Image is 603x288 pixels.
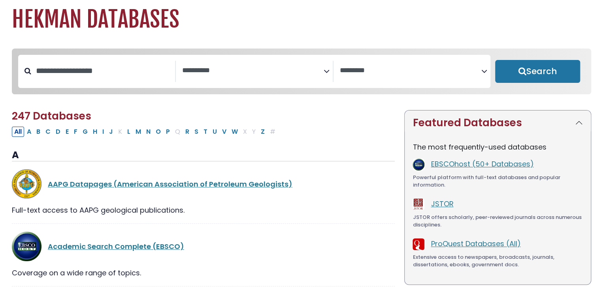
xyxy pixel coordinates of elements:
[258,127,267,137] button: Filter Results Z
[48,241,184,251] a: Academic Search Complete (EBSCO)
[12,150,395,161] h3: A
[153,127,163,137] button: Filter Results O
[495,60,580,83] button: Submit for Search Results
[413,142,583,152] p: The most frequently-used databases
[43,127,53,137] button: Filter Results C
[183,127,192,137] button: Filter Results R
[12,127,24,137] button: All
[34,127,43,137] button: Filter Results B
[12,6,591,33] h1: Hekman Databases
[431,159,533,169] a: EBSCOhost (50+ Databases)
[431,239,520,249] a: ProQuest Databases (All)
[220,127,229,137] button: Filter Results V
[125,127,133,137] button: Filter Results L
[192,127,201,137] button: Filter Results S
[340,67,481,75] textarea: Search
[413,213,583,229] div: JSTOR offers scholarly, peer-reviewed journals across numerous disciplines.
[12,126,279,136] div: Alpha-list to filter by first letter of database name
[12,205,395,215] div: Full-text access to AAPG geological publications.
[201,127,210,137] button: Filter Results T
[12,109,91,123] span: 247 Databases
[72,127,80,137] button: Filter Results F
[80,127,90,137] button: Filter Results G
[210,127,219,137] button: Filter Results U
[413,253,583,269] div: Extensive access to newspapers, broadcasts, journals, dissertations, ebooks, government docs.
[12,49,591,94] nav: Search filters
[133,127,143,137] button: Filter Results M
[12,267,395,278] div: Coverage on a wide range of topics.
[48,179,292,189] a: AAPG Datapages (American Association of Petroleum Geologists)
[405,110,591,135] button: Featured Databases
[164,127,172,137] button: Filter Results P
[144,127,153,137] button: Filter Results N
[63,127,71,137] button: Filter Results E
[107,127,115,137] button: Filter Results J
[229,127,240,137] button: Filter Results W
[90,127,100,137] button: Filter Results H
[182,67,324,75] textarea: Search
[100,127,106,137] button: Filter Results I
[31,64,175,77] input: Search database by title or keyword
[24,127,34,137] button: Filter Results A
[413,174,583,189] div: Powerful platform with full-text databases and popular information.
[53,127,63,137] button: Filter Results D
[431,199,453,209] a: JSTOR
